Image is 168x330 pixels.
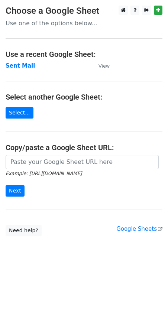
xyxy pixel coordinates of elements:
[91,62,110,69] a: View
[6,62,35,69] a: Sent Mail
[98,63,110,69] small: View
[6,19,162,27] p: Use one of the options below...
[6,93,162,101] h4: Select another Google Sheet:
[6,50,162,59] h4: Use a recent Google Sheet:
[6,107,33,119] a: Select...
[6,225,42,236] a: Need help?
[6,171,82,176] small: Example: [URL][DOMAIN_NAME]
[6,155,159,169] input: Paste your Google Sheet URL here
[6,185,25,197] input: Next
[6,6,162,16] h3: Choose a Google Sheet
[6,143,162,152] h4: Copy/paste a Google Sheet URL:
[116,226,162,232] a: Google Sheets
